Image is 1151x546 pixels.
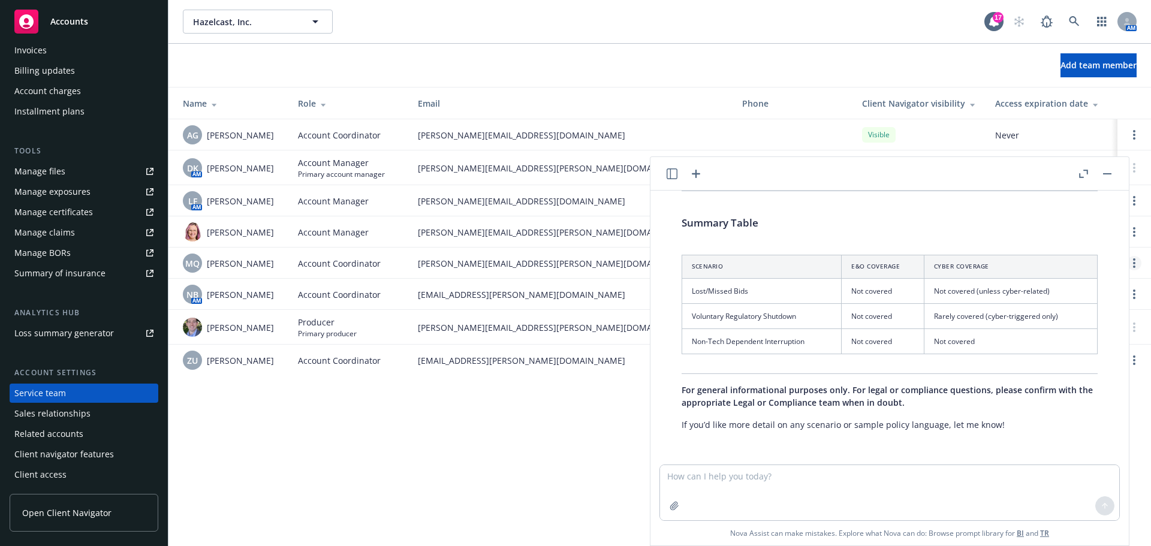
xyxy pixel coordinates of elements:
[682,303,842,328] td: Voluntary Regulatory Shutdown
[10,102,158,121] a: Installment plans
[207,129,274,141] span: [PERSON_NAME]
[1090,10,1114,34] a: Switch app
[183,10,333,34] button: Hazelcast, Inc.
[188,195,197,207] span: LF
[682,216,758,230] span: Summary Table
[14,384,66,403] div: Service team
[862,127,896,142] div: Visible
[207,354,274,367] span: [PERSON_NAME]
[995,129,1108,141] span: Never
[10,424,158,444] a: Related accounts
[185,257,200,270] span: MQ
[14,264,106,283] div: Summary of insurance
[924,278,1097,303] td: Not covered (unless cyber-related)
[418,162,723,174] span: [PERSON_NAME][EMAIL_ADDRESS][PERSON_NAME][DOMAIN_NAME]
[298,195,369,207] span: Account Manager
[298,316,357,328] span: Producer
[1040,528,1049,538] a: TR
[842,255,924,278] th: E&O Coverage
[10,324,158,343] a: Loss summary generator
[655,521,1124,545] span: Nova Assist can make mistakes. Explore what Nova can do: Browse prompt library for and
[207,195,274,207] span: [PERSON_NAME]
[187,354,198,367] span: ZU
[50,17,88,26] span: Accounts
[924,328,1097,354] td: Not covered
[1127,353,1141,367] a: Open options
[1062,10,1086,34] a: Search
[10,465,158,484] a: Client access
[187,162,198,174] span: DK
[14,465,67,484] div: Client access
[993,12,1004,23] div: 17
[1127,194,1141,208] a: Open options
[842,278,924,303] td: Not covered
[14,445,114,464] div: Client navigator features
[22,506,112,519] span: Open Client Navigator
[10,61,158,80] a: Billing updates
[682,384,1093,408] span: For general informational purposes only. For legal or compliance questions, please confirm with t...
[14,61,75,80] div: Billing updates
[1127,256,1141,270] a: Open options
[14,82,81,101] div: Account charges
[10,367,158,379] div: Account settings
[924,255,1097,278] th: Cyber Coverage
[298,226,369,239] span: Account Manager
[10,404,158,423] a: Sales relationships
[10,145,158,157] div: Tools
[418,354,723,367] span: [EMAIL_ADDRESS][PERSON_NAME][DOMAIN_NAME]
[10,162,158,181] a: Manage files
[1127,287,1141,301] a: Open options
[1017,528,1024,538] a: BI
[10,182,158,201] a: Manage exposures
[682,278,842,303] td: Lost/Missed Bids
[682,418,1098,431] p: If you’d like more detail on any scenario or sample policy language, let me know!
[298,354,381,367] span: Account Coordinator
[418,195,723,207] span: [PERSON_NAME][EMAIL_ADDRESS][DOMAIN_NAME]
[924,303,1097,328] td: Rarely covered (cyber-triggered only)
[995,97,1108,110] div: Access expiration date
[1060,53,1137,77] button: Add team member
[418,288,723,301] span: [EMAIL_ADDRESS][PERSON_NAME][DOMAIN_NAME]
[1127,225,1141,239] a: Open options
[682,328,842,354] td: Non-Tech Dependent Interruption
[298,156,385,169] span: Account Manager
[183,97,279,110] div: Name
[10,223,158,242] a: Manage claims
[862,97,976,110] div: Client Navigator visibility
[742,97,843,110] div: Phone
[1060,59,1137,71] span: Add team member
[183,222,202,242] img: photo
[14,243,71,263] div: Manage BORs
[14,182,91,201] div: Manage exposures
[298,97,399,110] div: Role
[14,41,47,60] div: Invoices
[418,226,723,239] span: [PERSON_NAME][EMAIL_ADDRESS][PERSON_NAME][DOMAIN_NAME]
[14,424,83,444] div: Related accounts
[14,102,85,121] div: Installment plans
[10,41,158,60] a: Invoices
[10,264,158,283] a: Summary of insurance
[183,318,202,337] img: photo
[14,404,91,423] div: Sales relationships
[1127,128,1141,142] a: Open options
[10,203,158,222] a: Manage certificates
[298,257,381,270] span: Account Coordinator
[14,324,114,343] div: Loss summary generator
[842,303,924,328] td: Not covered
[14,223,75,242] div: Manage claims
[10,384,158,403] a: Service team
[10,5,158,38] a: Accounts
[418,97,723,110] div: Email
[418,321,723,334] span: [PERSON_NAME][EMAIL_ADDRESS][PERSON_NAME][DOMAIN_NAME]
[10,82,158,101] a: Account charges
[207,321,274,334] span: [PERSON_NAME]
[418,129,723,141] span: [PERSON_NAME][EMAIL_ADDRESS][DOMAIN_NAME]
[298,288,381,301] span: Account Coordinator
[186,288,198,301] span: NB
[842,328,924,354] td: Not covered
[187,129,198,141] span: AG
[1007,10,1031,34] a: Start snowing
[10,243,158,263] a: Manage BORs
[298,328,357,339] span: Primary producer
